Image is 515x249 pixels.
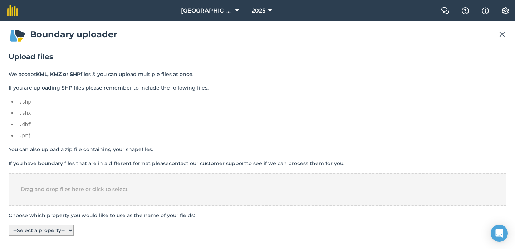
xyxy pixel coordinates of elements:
[36,71,80,77] strong: KML, KMZ or SHP
[501,7,510,14] img: A cog icon
[9,159,506,167] p: If you have boundary files that are in a different format please to see if we can process them fo...
[441,7,450,14] img: Two speech bubbles overlapping with the left bubble in the forefront
[491,225,508,242] div: Open Intercom Messenger
[9,52,506,62] h2: Upload files
[9,26,506,43] h1: Boundary uploader
[7,5,18,16] img: fieldmargin Logo
[169,160,246,167] a: contact our customer support
[461,7,470,14] img: A question mark icon
[499,30,505,39] img: svg+xml;base64,PHN2ZyB4bWxucz0iaHR0cDovL3d3dy53My5vcmcvMjAwMC9zdmciIHdpZHRoPSIyMiIgaGVpZ2h0PSIzMC...
[9,70,506,78] p: We accept files & you can upload multiple files at once.
[9,84,506,92] p: If you are uploading SHP files please remember to include the following files:
[9,145,506,153] p: You can also upload a zip file containing your shapefiles.
[19,98,506,106] pre: .shp
[482,6,489,15] img: svg+xml;base64,PHN2ZyB4bWxucz0iaHR0cDovL3d3dy53My5vcmcvMjAwMC9zdmciIHdpZHRoPSIxNyIgaGVpZ2h0PSIxNy...
[252,6,265,15] span: 2025
[19,109,506,117] pre: .shx
[19,132,506,140] pre: .prj
[181,6,232,15] span: [GEOGRAPHIC_DATA]
[19,121,506,129] pre: .dbf
[9,211,506,219] p: Choose which property you would like to use as the name of your fields:
[21,186,128,192] span: Drag and drop files here or click to select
